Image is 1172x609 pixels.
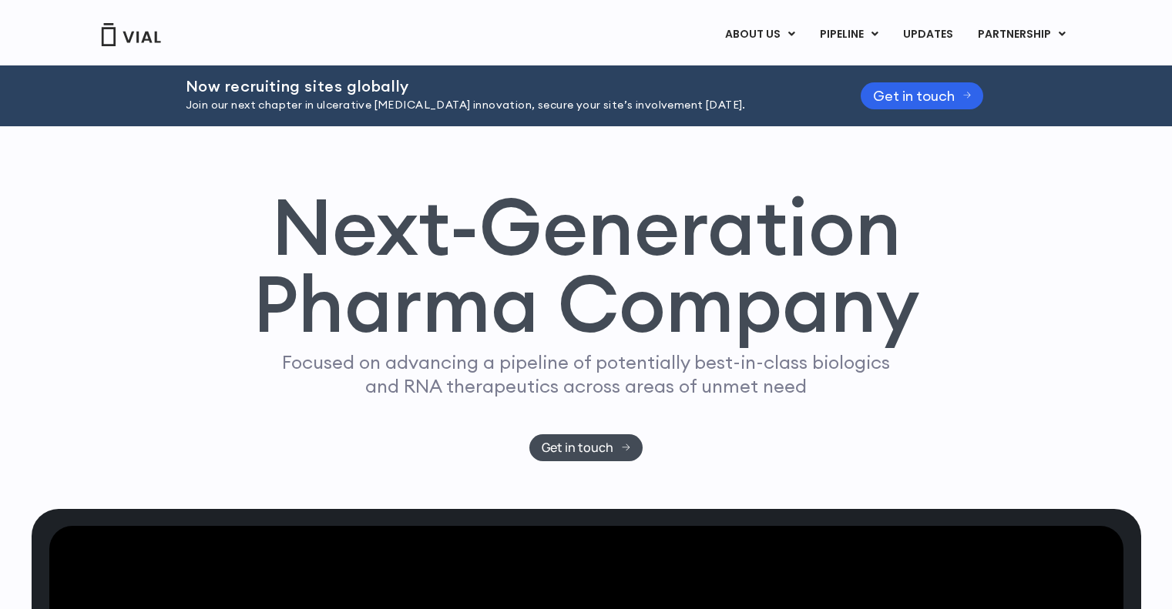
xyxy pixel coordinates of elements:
[186,78,822,95] h2: Now recruiting sites globally
[965,22,1078,48] a: PARTNERSHIPMenu Toggle
[808,22,890,48] a: PIPELINEMenu Toggle
[713,22,807,48] a: ABOUT USMenu Toggle
[100,23,162,46] img: Vial Logo
[253,188,920,343] h1: Next-Generation Pharma Company
[542,442,613,453] span: Get in touch
[276,350,897,398] p: Focused on advancing a pipeline of potentially best-in-class biologics and RNA therapeutics acros...
[873,90,955,102] span: Get in touch
[861,82,984,109] a: Get in touch
[529,434,643,461] a: Get in touch
[891,22,965,48] a: UPDATES
[186,97,822,114] p: Join our next chapter in ulcerative [MEDICAL_DATA] innovation, secure your site’s involvement [DA...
